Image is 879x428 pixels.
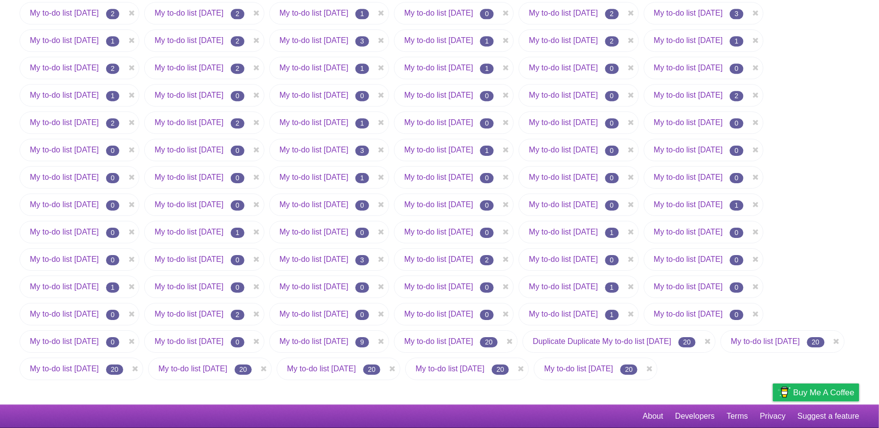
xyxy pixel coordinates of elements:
a: My to-do list [DATE] [654,173,723,181]
span: 0 [355,91,369,101]
a: My to-do list [DATE] [404,200,473,209]
a: My to-do list [DATE] [529,9,598,17]
span: 0 [730,64,744,74]
a: My to-do list [DATE] [404,64,473,72]
a: My to-do list [DATE] [280,337,349,345]
span: 3 [730,9,744,19]
a: My to-do list [DATE] [654,282,723,291]
a: My to-do list [DATE] [30,255,99,263]
a: My to-do list [DATE] [654,310,723,318]
span: 1 [730,36,744,46]
span: 0 [730,310,744,320]
a: Terms [727,407,748,426]
span: 0 [605,64,619,74]
a: My to-do list [DATE] [280,91,349,99]
a: My to-do list [DATE] [154,9,223,17]
span: 0 [605,118,619,128]
span: 2 [106,118,120,128]
a: My to-do list [DATE] [404,146,473,154]
span: 1 [106,36,120,46]
a: My to-do list [DATE] [654,91,723,99]
a: My to-do list [DATE] [154,310,223,318]
span: 0 [231,255,244,265]
span: 20 [235,364,252,375]
a: Suggest a feature [798,407,859,426]
span: 1 [355,173,369,183]
span: 1 [480,146,494,156]
span: 0 [106,310,120,320]
span: 2 [480,255,494,265]
a: My to-do list [DATE] [30,364,99,373]
a: My to-do list [DATE] [529,146,598,154]
a: My to-do list [DATE] [30,337,99,345]
span: 9 [355,337,369,347]
span: 0 [730,118,744,128]
span: 0 [106,255,120,265]
span: 0 [231,91,244,101]
a: My to-do list [DATE] [654,9,723,17]
span: 1 [106,282,120,293]
a: My to-do list [DATE] [280,200,349,209]
a: My to-do list [DATE] [154,228,223,236]
a: My to-do list [DATE] [154,255,223,263]
a: My to-do list [DATE] [404,228,473,236]
span: 0 [605,173,619,183]
span: 0 [480,118,494,128]
span: 0 [106,200,120,211]
a: My to-do list [DATE] [154,282,223,291]
a: My to-do list [DATE] [280,282,349,291]
a: My to-do list [DATE] [529,36,598,44]
a: My to-do list [DATE] [654,36,723,44]
a: My to-do list [DATE] [154,200,223,209]
a: My to-do list [DATE] [529,91,598,99]
span: 1 [355,118,369,128]
a: My to-do list [DATE] [280,255,349,263]
span: 1 [355,9,369,19]
a: My to-do list [DATE] [404,255,473,263]
a: My to-do list [DATE] [529,64,598,72]
a: My to-do list [DATE] [529,173,598,181]
a: My to-do list [DATE] [30,91,99,99]
span: 0 [480,310,494,320]
span: 2 [730,91,744,101]
a: Privacy [760,407,786,426]
a: My to-do list [DATE] [280,9,349,17]
span: 0 [106,146,120,156]
a: My to-do list [DATE] [529,255,598,263]
span: 0 [730,255,744,265]
span: 0 [231,200,244,211]
a: My to-do list [DATE] [404,310,473,318]
span: 2 [106,64,120,74]
span: Buy me a coffee [793,384,855,401]
a: Duplicate Duplicate My to-do list [DATE] [533,337,671,345]
a: My to-do list [DATE] [654,146,723,154]
a: My to-do list [DATE] [654,228,723,236]
a: Buy me a coffee [773,384,859,402]
a: My to-do list [DATE] [280,64,349,72]
span: 20 [363,364,381,375]
a: My to-do list [DATE] [731,337,800,345]
span: 20 [679,337,696,347]
span: 0 [605,146,619,156]
img: Buy me a coffee [778,384,791,401]
span: 2 [231,36,244,46]
a: My to-do list [DATE] [529,310,598,318]
span: 20 [620,364,638,375]
a: My to-do list [DATE] [529,282,598,291]
a: My to-do list [DATE] [280,36,349,44]
span: 2 [231,118,244,128]
a: My to-do list [DATE] [280,118,349,127]
a: My to-do list [DATE] [30,200,99,209]
span: 0 [355,228,369,238]
a: My to-do list [DATE] [404,9,473,17]
span: 0 [355,282,369,293]
span: 20 [480,337,498,347]
a: My to-do list [DATE] [404,337,473,345]
span: 1 [355,64,369,74]
a: My to-do list [DATE] [280,228,349,236]
a: Developers [675,407,715,426]
a: My to-do list [DATE] [654,200,723,209]
a: My to-do list [DATE] [30,36,99,44]
a: My to-do list [DATE] [544,364,613,373]
a: My to-do list [DATE] [30,118,99,127]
